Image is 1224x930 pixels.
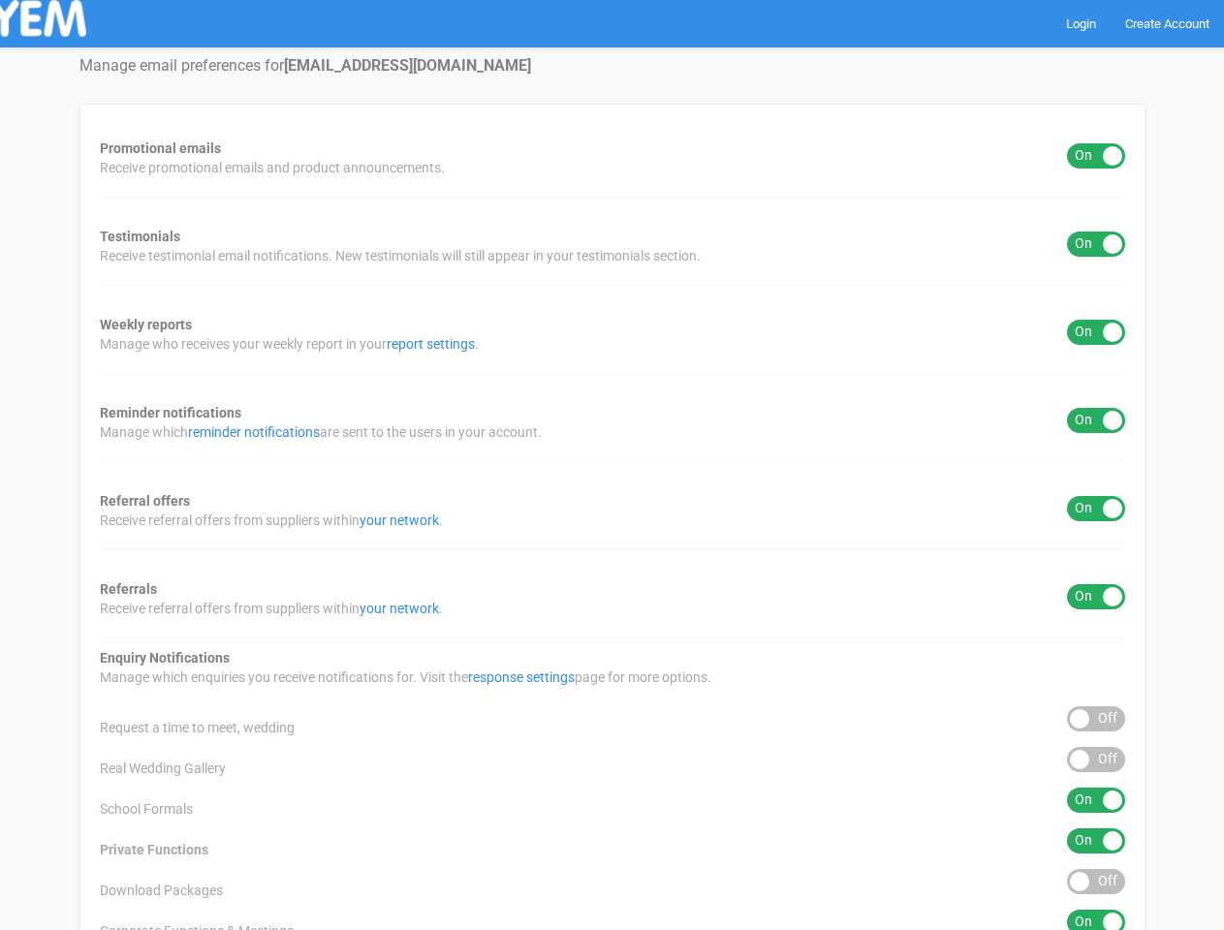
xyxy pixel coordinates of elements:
a: response settings [468,669,575,685]
strong: Referral offers [100,493,190,509]
strong: Promotional emails [100,140,221,156]
strong: Weekly reports [100,317,192,332]
h4: Manage email preferences for [79,57,1146,75]
span: Download Packages [100,881,223,900]
a: report settings [387,336,475,352]
span: School Formals [100,799,193,819]
span: Receive testimonial email notifications. New testimonials will still appear in your testimonials ... [100,246,701,265]
a: your network [360,512,439,528]
span: Manage who receives your weekly report in your . [100,334,479,354]
span: Private Functions [100,840,208,859]
strong: Referrals [100,581,157,597]
span: Receive promotional emails and product announcements. [100,158,445,177]
span: Manage which enquiries you receive notifications for. Visit the page for more options. [100,667,711,687]
span: Manage which are sent to the users in your account. [100,422,542,442]
span: Receive referral offers from suppliers within . [100,599,443,618]
a: reminder notifications [188,424,320,440]
strong: Testimonials [100,229,180,244]
strong: [EMAIL_ADDRESS][DOMAIN_NAME] [284,56,531,75]
a: your network [360,601,439,616]
strong: Enquiry Notifications [100,650,230,666]
span: Real Wedding Gallery [100,759,226,778]
span: Receive referral offers from suppliers within . [100,511,443,530]
span: Request a time to meet, wedding [100,718,295,737]
strong: Reminder notifications [100,405,241,420]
